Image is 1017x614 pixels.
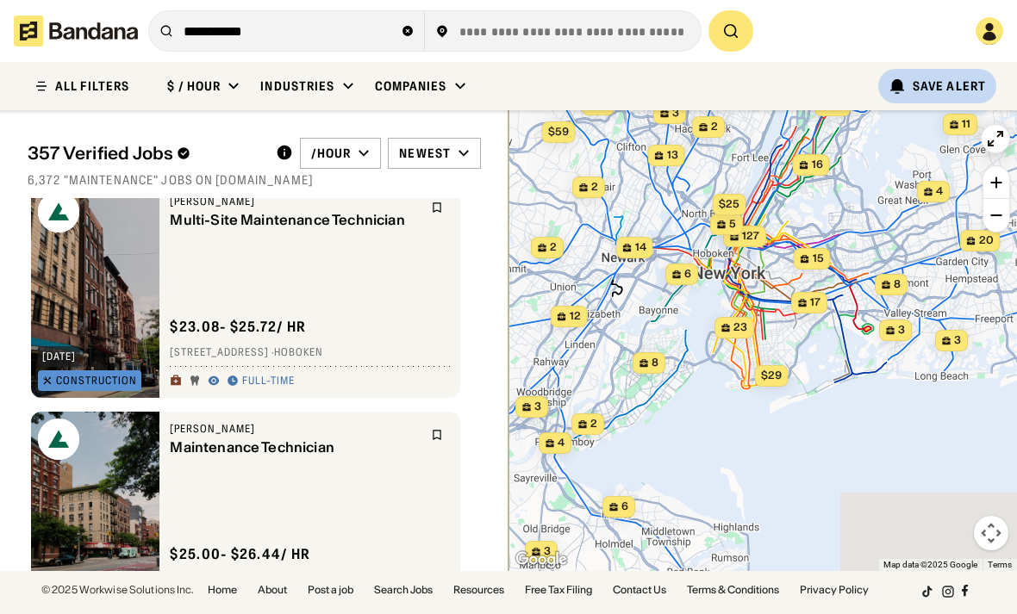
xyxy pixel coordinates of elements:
[711,120,718,134] span: 2
[534,400,541,414] span: 3
[898,323,905,338] span: 3
[56,375,137,386] div: Construction
[621,499,628,514] span: 6
[208,585,237,595] a: Home
[601,97,608,112] span: 4
[613,585,666,595] a: Contact Us
[719,197,739,210] span: $25
[667,148,678,163] span: 13
[894,277,901,292] span: 8
[591,180,598,195] span: 2
[513,549,570,571] img: Google
[258,585,287,595] a: About
[260,78,334,94] div: Industries
[170,346,450,360] div: [STREET_ADDRESS] · Hoboken
[525,585,592,595] a: Free Tax Filing
[570,309,581,324] span: 12
[375,78,447,94] div: Companies
[513,549,570,571] a: Open this area in Google Maps (opens a new window)
[28,172,481,188] div: 6,372 "Maintenance" jobs on [DOMAIN_NAME]
[729,217,736,232] span: 5
[635,240,646,255] span: 14
[170,318,306,336] div: $ 23.08 - $25.72 / hr
[652,356,658,370] span: 8
[979,233,994,248] span: 20
[170,422,421,436] div: [PERSON_NAME]
[544,544,551,559] span: 3
[170,195,421,208] div: [PERSON_NAME]
[453,585,504,595] a: Resources
[550,240,557,255] span: 2
[962,117,970,132] span: 11
[687,585,779,595] a: Terms & Conditions
[742,229,759,244] span: 127
[761,369,782,381] span: $29
[883,560,977,569] span: Map data ©2025 Google
[733,320,747,335] span: 23
[810,295,820,310] span: 17
[988,560,1012,569] a: Terms (opens in new tab)
[913,78,986,94] div: Save Alert
[590,417,597,431] span: 2
[684,267,691,282] span: 6
[399,146,451,161] div: Newest
[812,158,823,172] span: 16
[311,146,352,161] div: /hour
[242,375,295,388] div: Full-time
[800,585,869,595] a: Privacy Policy
[170,212,421,228] div: Multi-Site Maintenance Technician
[833,98,844,113] span: 17
[974,516,1008,550] button: Map camera controls
[41,585,194,595] div: © 2025 Workwise Solutions Inc.
[170,439,421,456] div: Maintenance Technician
[167,78,221,94] div: $ / hour
[813,251,824,266] span: 15
[28,143,262,164] div: 357 Verified Jobs
[954,333,961,348] span: 3
[548,125,569,138] span: $59
[374,585,433,595] a: Search Jobs
[558,436,565,450] span: 4
[38,191,79,233] img: Bozzuto logo
[936,184,943,199] span: 4
[42,351,76,362] div: [DATE]
[308,585,353,595] a: Post a job
[170,545,310,563] div: $ 25.00 - $26.44 / hr
[672,106,679,121] span: 3
[38,419,79,460] img: Bozzuto logo
[14,16,138,47] img: Bandana logotype
[55,80,129,92] div: ALL FILTERS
